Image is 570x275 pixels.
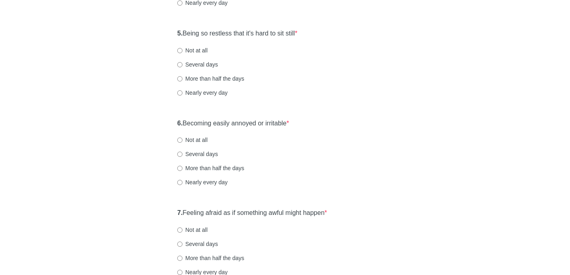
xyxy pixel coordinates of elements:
[177,227,182,233] input: Not at all
[177,208,327,218] label: Feeling afraid as if something awful might happen
[177,76,182,81] input: More than half the days
[177,119,289,128] label: Becoming easily annoyed or irritable
[177,120,182,127] strong: 6.
[177,30,182,37] strong: 5.
[177,242,182,247] input: Several days
[177,256,182,261] input: More than half the days
[177,29,297,38] label: Being so restless that it's hard to sit still
[177,178,228,186] label: Nearly every day
[177,137,182,143] input: Not at all
[177,150,218,158] label: Several days
[177,226,207,234] label: Not at all
[177,75,244,83] label: More than half the days
[177,152,182,157] input: Several days
[177,136,207,144] label: Not at all
[177,89,228,97] label: Nearly every day
[177,164,244,172] label: More than half the days
[177,0,182,6] input: Nearly every day
[177,254,244,262] label: More than half the days
[177,166,182,171] input: More than half the days
[177,46,207,54] label: Not at all
[177,90,182,96] input: Nearly every day
[177,180,182,185] input: Nearly every day
[177,60,218,69] label: Several days
[177,270,182,275] input: Nearly every day
[177,48,182,53] input: Not at all
[177,240,218,248] label: Several days
[177,62,182,67] input: Several days
[177,209,182,216] strong: 7.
